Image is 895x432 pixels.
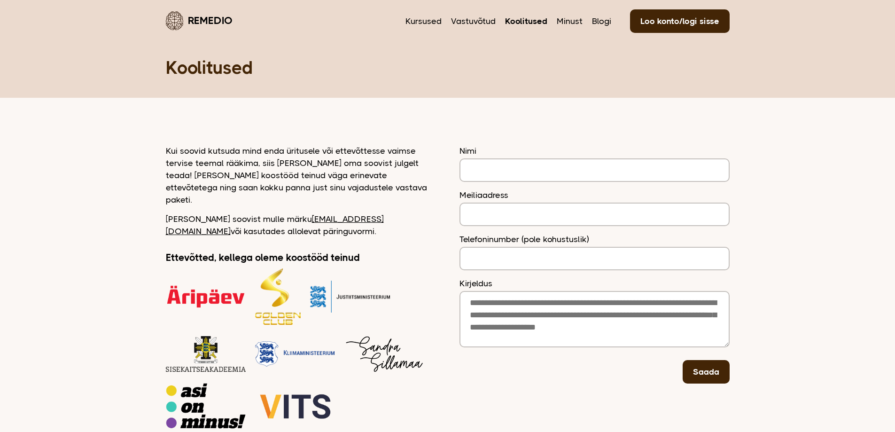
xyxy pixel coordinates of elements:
img: Kliimaministeeriumi logo [344,334,424,374]
h2: Ettevõtted, kellega oleme koostööd teinud [166,251,436,264]
img: Äripäeva logo [166,268,246,325]
img: Justiitsministeeriumi logo [310,268,390,325]
label: Nimi [459,145,730,157]
a: Kursused [405,15,442,27]
a: Loo konto/logi sisse [630,9,730,33]
img: Sisekaitseakadeemia logo [166,334,246,374]
img: Kliimaministeeriumi logo [255,383,335,429]
button: Saada [683,360,730,384]
img: Golden Club logo [255,268,301,325]
a: Koolitused [505,15,547,27]
img: Kliimaministeeriumi logo [166,383,246,429]
a: Vastuvõtud [451,15,496,27]
img: Remedio logo [166,11,183,30]
h1: Koolitused [166,56,730,79]
p: [PERSON_NAME] soovist mulle märku või kasutades allolevat päringuvormi. [166,213,436,237]
a: Remedio [166,9,233,31]
label: Meiliaadress [459,189,730,201]
p: Kui soovid kutsuda mind enda üritusele või ettevõttesse vaimse tervise teemal rääkima, siis [PERS... [166,145,436,206]
label: Telefoninumber (pole kohustuslik) [459,233,730,245]
img: Kliimaministeeriumi logo [255,334,335,374]
label: Kirjeldus [459,277,730,290]
a: Minust [557,15,583,27]
a: Blogi [592,15,611,27]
